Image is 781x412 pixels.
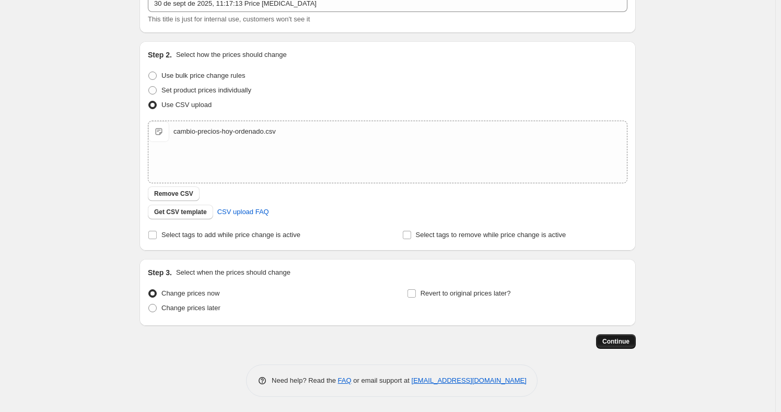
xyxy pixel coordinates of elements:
[161,304,220,312] span: Change prices later
[176,267,290,278] p: Select when the prices should change
[148,15,310,23] span: This title is just for internal use, customers won't see it
[154,208,207,216] span: Get CSV template
[421,289,511,297] span: Revert to original prices later?
[161,231,300,239] span: Select tags to add while price change is active
[173,126,276,137] div: cambio-precios-hoy-ordenado.csv
[416,231,566,239] span: Select tags to remove while price change is active
[176,50,287,60] p: Select how the prices should change
[148,186,200,201] button: Remove CSV
[148,267,172,278] h2: Step 3.
[338,376,352,384] a: FAQ
[161,101,212,109] span: Use CSV upload
[272,376,338,384] span: Need help? Read the
[217,207,269,217] span: CSV upload FAQ
[161,289,219,297] span: Change prices now
[148,205,213,219] button: Get CSV template
[154,190,193,198] span: Remove CSV
[596,334,636,349] button: Continue
[211,204,275,220] a: CSV upload FAQ
[602,337,630,346] span: Continue
[352,376,412,384] span: or email support at
[148,50,172,60] h2: Step 2.
[161,86,251,94] span: Set product prices individually
[161,72,245,79] span: Use bulk price change rules
[412,376,527,384] a: [EMAIL_ADDRESS][DOMAIN_NAME]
